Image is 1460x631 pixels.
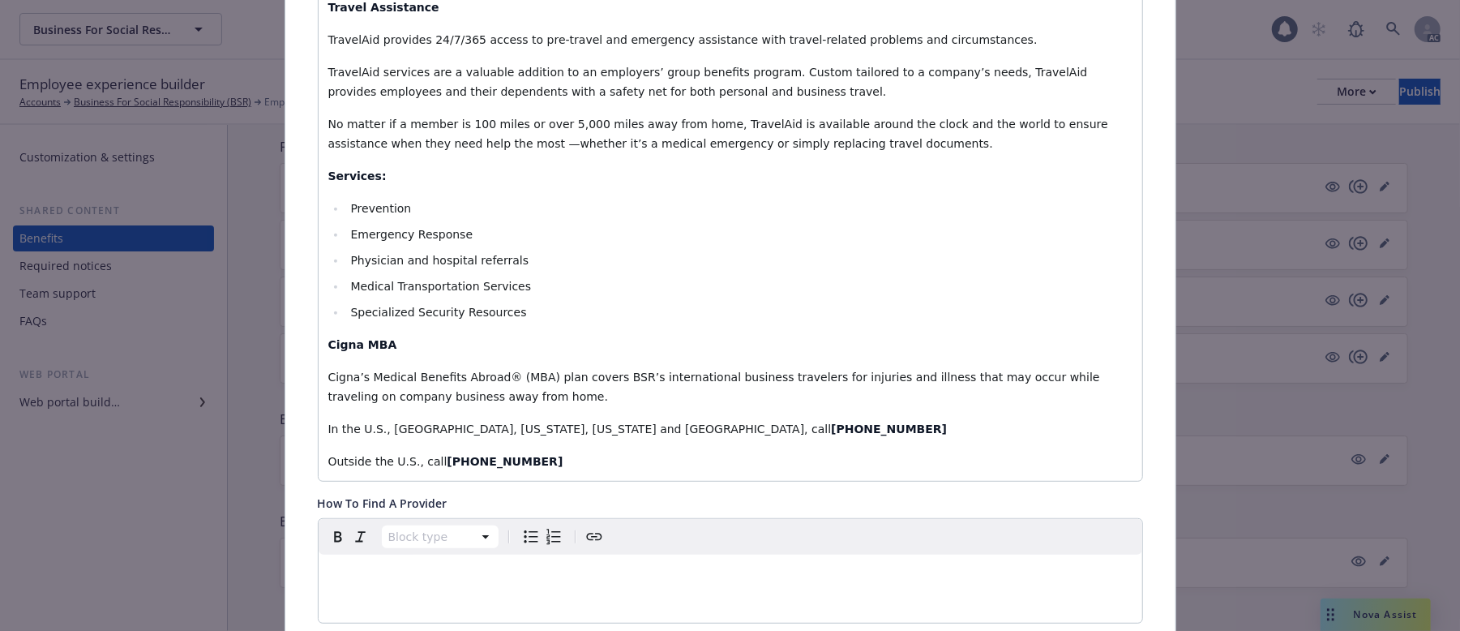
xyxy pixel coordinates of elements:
[350,306,526,319] span: Specialized Security Resources
[583,526,606,548] button: Create link
[350,280,531,293] span: Medical Transportation Services
[328,66,1091,98] span: TravelAid services are a valuable addition to an employers’ group benefits program. Custom tailor...
[319,555,1142,594] div: editable markdown
[831,423,947,436] strong: [PHONE_NUMBER]
[328,423,832,436] span: In the U.S., [GEOGRAPHIC_DATA], [US_STATE], [US_STATE] and [GEOGRAPHIC_DATA], call
[350,254,529,267] span: Physician and hospital referrals
[328,118,1112,150] span: No matter if a member is 100 miles or over 5,000 miles away from home, TravelAid is available aro...
[382,526,499,548] button: Block type
[328,33,1038,46] span: TravelAid provides 24/7/365 access to pre-travel and emergency assistance with travel-related pro...
[350,228,473,241] span: Emergency Response
[447,455,563,468] strong: [PHONE_NUMBER]
[327,526,349,548] button: Bold
[318,496,447,511] span: How To Find A Provider
[520,526,542,548] button: Bulleted list
[328,455,447,468] span: Outside the U.S., call
[520,526,565,548] div: toggle group
[350,202,411,215] span: Prevention
[542,526,565,548] button: Numbered list
[349,526,372,548] button: Italic
[328,1,439,14] strong: Travel Assistance
[328,338,397,351] strong: Cigna MBA
[328,170,387,182] strong: Services:
[328,371,1104,403] span: Cigna’s Medical Benefits Abroad® (MBA) plan covers BSR’s international business travelers for inj...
